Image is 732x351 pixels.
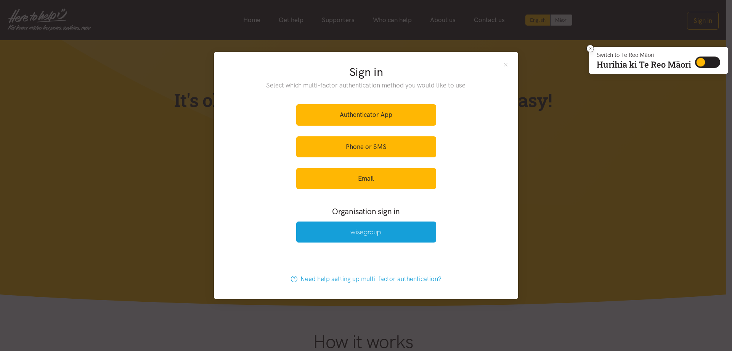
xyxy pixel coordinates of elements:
img: Wise Group [350,230,382,236]
p: Select which multi-factor authentication method you would like to use [251,80,482,91]
a: Phone or SMS [296,136,436,157]
button: Close [502,61,509,68]
h3: Organisation sign in [275,206,457,217]
p: Switch to Te Reo Māori [597,53,691,57]
a: Need help setting up multi-factor authentication? [283,269,449,290]
p: Hurihia ki Te Reo Māori [597,61,691,68]
a: Authenticator App [296,104,436,125]
a: Email [296,168,436,189]
h2: Sign in [251,64,482,80]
